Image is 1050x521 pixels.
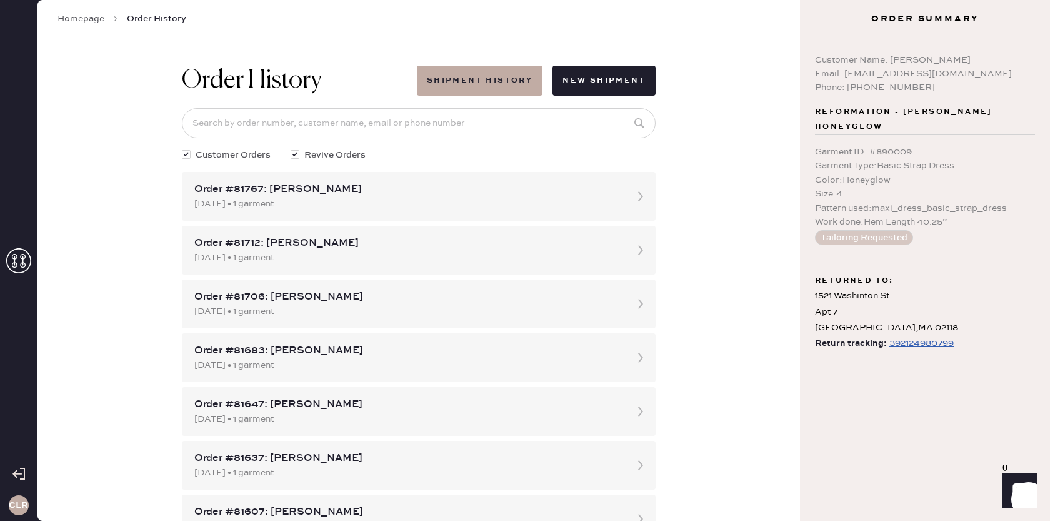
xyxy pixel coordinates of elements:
[815,288,1035,336] div: 1521 Washinton St Apt 7 [GEOGRAPHIC_DATA] , MA 02118
[406,459,766,475] td: [PERSON_NAME]
[194,305,621,318] div: [DATE] • 1 garment
[40,84,1007,99] div: Packing slip
[131,228,951,244] td: Shorts - Reformation - June Low Rise Linen Short Eclipse Dot - Size: 6
[950,211,1007,228] th: QTY
[194,236,621,251] div: Order #81712: [PERSON_NAME]
[178,443,406,459] th: Order Date
[815,53,1035,67] div: Customer Name: [PERSON_NAME]
[815,230,913,245] button: Tailoring Requested
[40,99,1007,114] div: Order # 81766
[887,336,954,352] a: 392124980799
[40,388,1007,403] div: Reformation Customer Love
[194,290,621,305] div: Order #81706: [PERSON_NAME]
[127,13,186,25] span: Order History
[889,336,954,351] div: https://www.fedex.com/apps/fedextrack/?tracknumbers=392124980799&cntry_code=US
[815,159,1035,173] div: Garment Type : Basic Strap Dress
[40,373,1007,388] div: Shipment #105728
[194,505,621,520] div: Order #81607: [PERSON_NAME]
[40,443,178,459] th: ID
[194,182,621,197] div: Order #81767: [PERSON_NAME]
[477,247,570,257] img: Logo
[194,451,621,466] div: Order #81637: [PERSON_NAME]
[178,459,406,475] td: [DATE]
[182,108,656,138] input: Search by order number, customer name, email or phone number
[194,343,621,358] div: Order #81683: [PERSON_NAME]
[815,145,1035,159] div: Garment ID : # 890009
[40,148,1007,193] div: # 88670 [PERSON_NAME] [PERSON_NAME] [EMAIL_ADDRESS][DOMAIN_NAME]
[57,13,104,25] a: Homepage
[194,251,621,265] div: [DATE] • 1 garment
[40,459,178,475] td: 81766
[40,133,1007,148] div: Customer information
[194,358,621,372] div: [DATE] • 1 garment
[182,66,322,96] h1: Order History
[815,273,894,288] span: Returned to:
[194,466,621,480] div: [DATE] • 1 garment
[417,66,542,96] button: Shipment History
[304,148,366,162] span: Revive Orders
[991,465,1044,518] iframe: Front Chat
[505,289,542,326] img: logo
[765,459,1007,475] td: 1
[477,491,570,501] img: logo
[815,67,1035,81] div: Email: [EMAIL_ADDRESS][DOMAIN_NAME]
[815,336,887,352] span: Return tracking:
[765,443,1007,459] th: # Garments
[196,148,271,162] span: Customer Orders
[815,173,1035,187] div: Color : Honeyglow
[9,501,28,510] h3: CLR
[40,422,1007,437] div: Orders In Shipment :
[950,228,1007,244] td: 1
[815,215,1035,229] div: Work done : Hem Length 40.25”
[800,13,1050,25] h3: Order Summary
[40,358,1007,373] div: Shipment Summary
[505,15,542,53] img: logo
[815,201,1035,215] div: Pattern used : maxi_dress_basic_strap_dress
[406,443,766,459] th: Customer
[194,412,621,426] div: [DATE] • 1 garment
[815,104,1035,134] span: Reformation - [PERSON_NAME] Honeyglow
[815,81,1035,94] div: Phone: [PHONE_NUMBER]
[194,197,621,211] div: [DATE] • 1 garment
[815,187,1035,201] div: Size : 4
[40,211,131,228] th: ID
[131,211,951,228] th: Description
[552,66,656,96] button: New Shipment
[194,397,621,412] div: Order #81647: [PERSON_NAME]
[40,228,131,244] td: 909053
